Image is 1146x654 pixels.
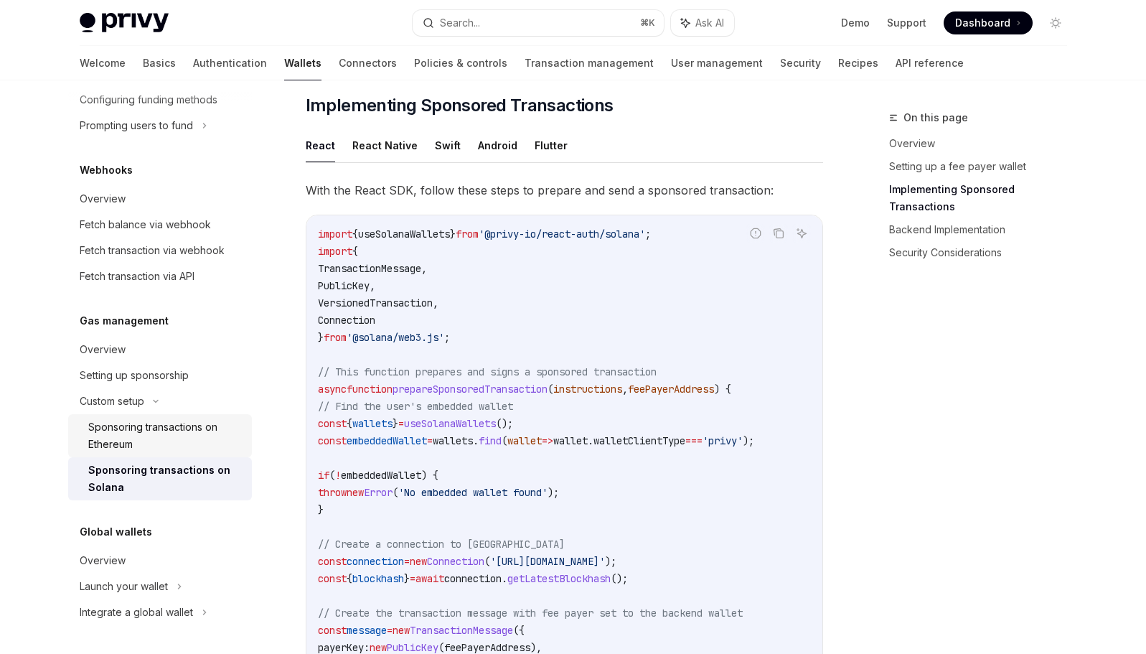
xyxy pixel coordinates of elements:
span: '@solana/web3.js' [347,331,444,344]
span: walletClientType [593,434,685,447]
span: prepareSponsoredTransaction [393,383,548,396]
div: Overview [80,341,126,358]
a: Overview [68,186,252,212]
span: ( [438,641,444,654]
span: new [393,624,410,637]
button: Search...⌘K [413,10,664,36]
span: ) { [421,469,438,482]
a: Overview [68,337,252,363]
span: throw [318,486,347,499]
span: import [318,245,352,258]
span: With the React SDK, follow these steps to prepare and send a sponsored transaction: [306,180,823,200]
span: const [318,555,347,568]
a: User management [671,46,763,80]
div: Integrate a global wallet [80,604,193,621]
a: Dashboard [944,11,1033,34]
span: find [479,434,502,447]
span: === [685,434,703,447]
button: Ask AI [671,10,734,36]
span: ( [484,555,490,568]
span: // Find the user's embedded wallet [318,400,513,413]
a: Overview [889,132,1079,155]
a: Security [780,46,821,80]
span: . [473,434,479,447]
span: const [318,417,347,430]
span: ; [645,228,651,240]
a: Basics [143,46,176,80]
a: Policies & controls [414,46,507,80]
div: Prompting users to fund [80,117,193,134]
span: payerKey: [318,641,370,654]
span: , [433,296,438,309]
div: Sponsoring transactions on Ethereum [88,419,243,453]
button: Swift [435,129,461,162]
span: = [387,624,393,637]
span: const [318,572,347,585]
span: Dashboard [955,16,1010,30]
span: wallets [433,434,473,447]
div: Fetch balance via webhook [80,216,211,233]
button: Copy the contents from the code block [769,224,788,243]
span: ) { [714,383,731,396]
a: Setting up a fee payer wallet [889,155,1079,178]
span: ( [548,383,553,396]
span: = [398,417,404,430]
div: Sponsoring transactions on Solana [88,462,243,496]
span: (); [496,417,513,430]
span: = [410,572,415,585]
span: = [404,555,410,568]
a: Transaction management [525,46,654,80]
span: } [450,228,456,240]
span: ( [329,469,335,482]
span: , [622,383,628,396]
span: . [588,434,593,447]
span: TransactionMessage [318,262,421,275]
span: ⌘ K [640,17,655,29]
span: useSolanaWallets [404,417,496,430]
span: wallet [507,434,542,447]
span: function [347,383,393,396]
span: feePayerAddress [628,383,714,396]
button: Android [478,129,517,162]
h5: Global wallets [80,523,152,541]
div: Search... [440,14,480,32]
span: } [318,503,324,516]
span: TransactionMessage [410,624,513,637]
span: feePayerAddress [444,641,530,654]
a: Recipes [838,46,878,80]
span: ; [444,331,450,344]
span: { [347,572,352,585]
a: Backend Implementation [889,218,1079,241]
span: const [318,434,347,447]
span: Ask AI [695,16,724,30]
a: Wallets [284,46,321,80]
span: wallets [352,417,393,430]
span: , [421,262,427,275]
a: Demo [841,16,870,30]
span: new [347,486,364,499]
span: from [324,331,347,344]
span: . [502,572,507,585]
span: } [393,417,398,430]
span: PublicKey [318,279,370,292]
span: // Create a connection to [GEOGRAPHIC_DATA] [318,538,565,551]
a: Sponsoring transactions on Ethereum [68,414,252,457]
span: '@privy-io/react-auth/solana' [479,228,645,240]
span: VersionedTransaction [318,296,433,309]
span: embeddedWallet [347,434,427,447]
span: } [318,331,324,344]
a: Welcome [80,46,126,80]
button: Ask AI [792,224,811,243]
span: const [318,624,347,637]
span: message [347,624,387,637]
span: await [415,572,444,585]
a: Authentication [193,46,267,80]
span: 'No embedded wallet found' [398,486,548,499]
div: Launch your wallet [80,578,168,595]
button: Report incorrect code [746,224,765,243]
span: Connection [318,314,375,327]
span: ); [605,555,616,568]
a: Fetch transaction via API [68,263,252,289]
h5: Webhooks [80,162,133,179]
span: useSolanaWallets [358,228,450,240]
